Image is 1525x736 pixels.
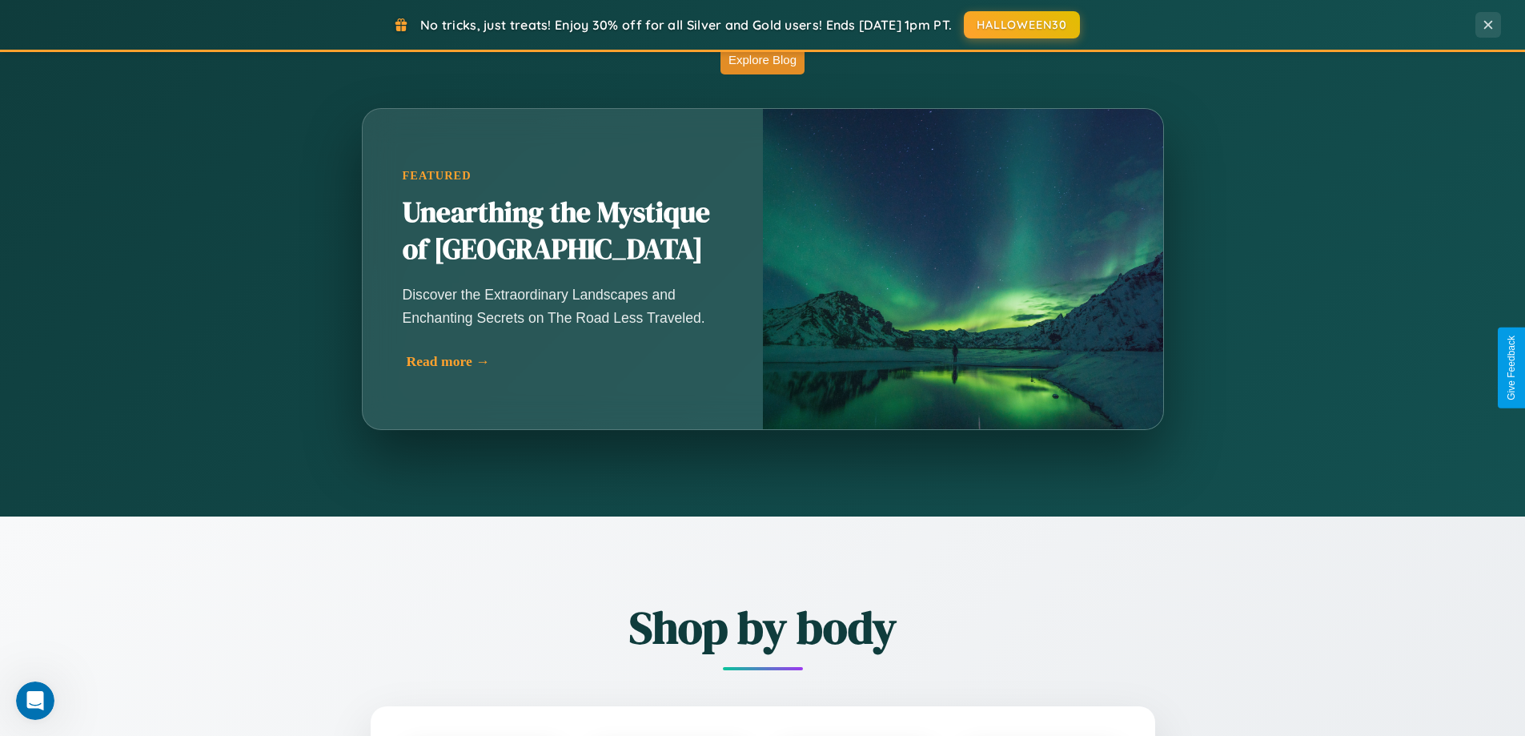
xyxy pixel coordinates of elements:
[1506,336,1517,400] div: Give Feedback
[720,45,805,74] button: Explore Blog
[420,17,952,33] span: No tricks, just treats! Enjoy 30% off for all Silver and Gold users! Ends [DATE] 1pm PT.
[403,284,723,328] p: Discover the Extraordinary Landscapes and Enchanting Secrets on The Road Less Traveled.
[403,195,723,268] h2: Unearthing the Mystique of [GEOGRAPHIC_DATA]
[407,353,727,370] div: Read more →
[283,597,1243,658] h2: Shop by body
[16,682,54,720] iframe: Intercom live chat
[403,169,723,183] div: Featured
[964,11,1080,38] button: HALLOWEEN30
